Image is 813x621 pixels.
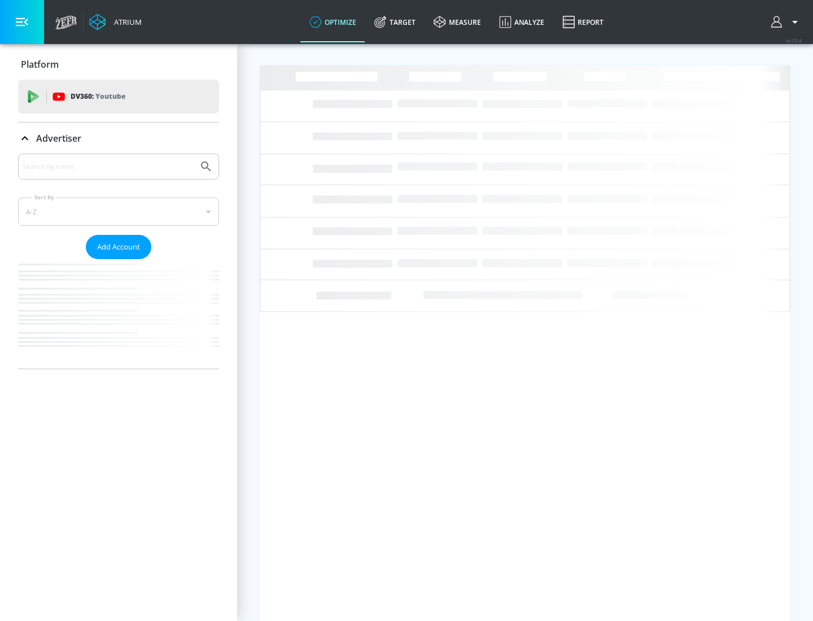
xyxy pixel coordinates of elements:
div: Advertiser [18,123,219,154]
div: A-Z [18,198,219,226]
a: Atrium [89,14,142,30]
span: Add Account [97,240,140,253]
p: Advertiser [36,132,81,145]
p: DV360: [71,90,125,103]
div: Platform [18,49,219,80]
div: Advertiser [18,154,219,369]
p: Platform [21,58,59,71]
nav: list of Advertiser [18,259,219,369]
a: Target [365,2,425,42]
a: Report [553,2,613,42]
p: Youtube [95,90,125,102]
div: DV360: Youtube [18,80,219,113]
a: optimize [300,2,365,42]
label: Sort By [32,194,56,201]
div: Atrium [110,17,142,27]
button: Add Account [86,235,151,259]
a: Analyze [490,2,553,42]
a: measure [425,2,490,42]
input: Search by name [23,159,194,174]
span: v 4.25.4 [786,37,802,43]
